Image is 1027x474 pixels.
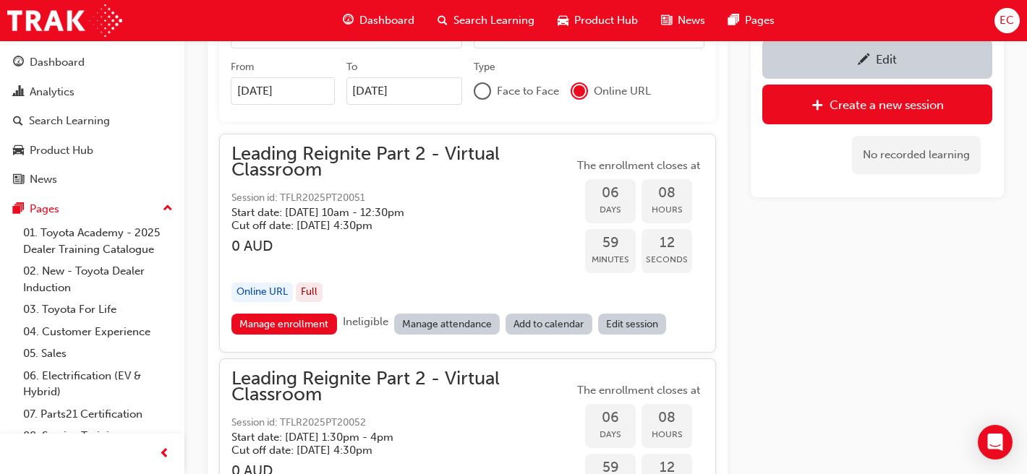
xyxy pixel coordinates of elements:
a: Manage attendance [394,314,500,335]
a: Edit session [598,314,667,335]
span: plus-icon [811,99,824,113]
span: car-icon [13,145,24,158]
span: pages-icon [13,203,24,216]
a: pages-iconPages [717,6,786,35]
a: Analytics [6,79,179,105]
span: Hours [642,202,692,218]
a: 05. Sales [17,342,179,365]
a: 08. Service Training [17,425,179,447]
span: news-icon [13,173,24,186]
span: Face to Face [497,83,559,100]
a: 04. Customer Experience [17,321,179,343]
a: 07. Parts21 Certification [17,403,179,426]
a: guage-iconDashboard [331,6,426,35]
span: search-icon [438,12,448,30]
div: Full [296,283,323,302]
span: pages-icon [728,12,739,30]
button: Pages [6,196,179,223]
span: The enrollment closes at [574,158,704,174]
span: Session id: TFLR2025PT20052 [231,415,574,431]
span: Days [585,202,636,218]
span: Days [585,426,636,443]
span: pencil-icon [858,53,870,68]
a: car-iconProduct Hub [546,6,649,35]
a: Edit [762,39,992,79]
span: 12 [642,235,692,251]
span: up-icon [163,199,173,218]
span: prev-icon [159,445,170,463]
div: Pages [30,201,59,217]
span: guage-icon [13,56,24,69]
div: Edit [876,52,897,66]
div: Create a new session [830,98,944,112]
div: No recorded learning [852,136,981,174]
span: EC [1000,12,1014,29]
a: search-iconSearch Learning [426,6,546,35]
span: 08 [642,185,692,202]
a: 06. Electrification (EV & Hybrid) [17,365,179,403]
div: News [30,171,57,188]
a: Manage enrollment [231,314,337,335]
a: Search Learning [6,108,179,134]
span: Leading Reignite Part 2 - Virtual Classroom [231,146,574,178]
input: From [231,77,335,105]
h5: Cut off date: [DATE] 4:30pm [231,219,550,232]
h3: 0 AUD [231,238,574,254]
input: To [346,77,462,105]
h5: Start date: [DATE] 10am - 12:30pm [231,206,550,219]
span: Product Hub [574,12,638,29]
span: 06 [585,185,636,202]
div: Dashboard [30,54,85,71]
div: Analytics [30,84,74,100]
span: search-icon [13,115,23,128]
span: Leading Reignite Part 2 - Virtual Classroom [231,371,574,403]
div: To [346,60,357,74]
div: Search Learning [29,113,110,129]
a: Create a new session [762,85,992,124]
div: Open Intercom Messenger [978,425,1013,460]
div: From [231,60,254,74]
a: 02. New - Toyota Dealer Induction [17,260,179,298]
h5: Start date: [DATE] 1:30pm - 4pm [231,431,550,444]
a: Dashboard [6,49,179,76]
span: 06 [585,410,636,426]
span: Online URL [594,83,651,100]
span: Search Learning [453,12,534,29]
a: Product Hub [6,137,179,164]
span: Session id: TFLR2025PT20051 [231,190,574,207]
span: guage-icon [343,12,354,30]
span: 59 [585,235,636,251]
span: The enrollment closes at [574,382,704,399]
span: car-icon [558,12,568,30]
img: Trak [7,4,122,37]
span: 08 [642,410,692,426]
span: Minutes [585,251,636,268]
span: Ineligible [343,315,388,328]
a: 03. Toyota For Life [17,298,179,321]
div: Online URL [231,283,293,302]
button: DashboardAnalyticsSearch LearningProduct HubNews [6,46,179,196]
span: Dashboard [359,12,414,29]
span: Pages [745,12,775,29]
span: Hours [642,426,692,443]
span: Seconds [642,251,692,268]
a: News [6,166,179,193]
a: Add to calendar [506,314,592,335]
button: EC [994,8,1020,33]
span: news-icon [661,12,672,30]
button: Leading Reignite Part 2 - Virtual ClassroomSession id: TFLR2025PT20051Start date: [DATE] 10am - 1... [231,146,704,340]
div: Type [474,60,495,74]
a: news-iconNews [649,6,717,35]
div: Product Hub [30,142,93,159]
a: 01. Toyota Academy - 2025 Dealer Training Catalogue [17,222,179,260]
span: chart-icon [13,86,24,99]
span: News [678,12,705,29]
h5: Cut off date: [DATE] 4:30pm [231,444,550,457]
